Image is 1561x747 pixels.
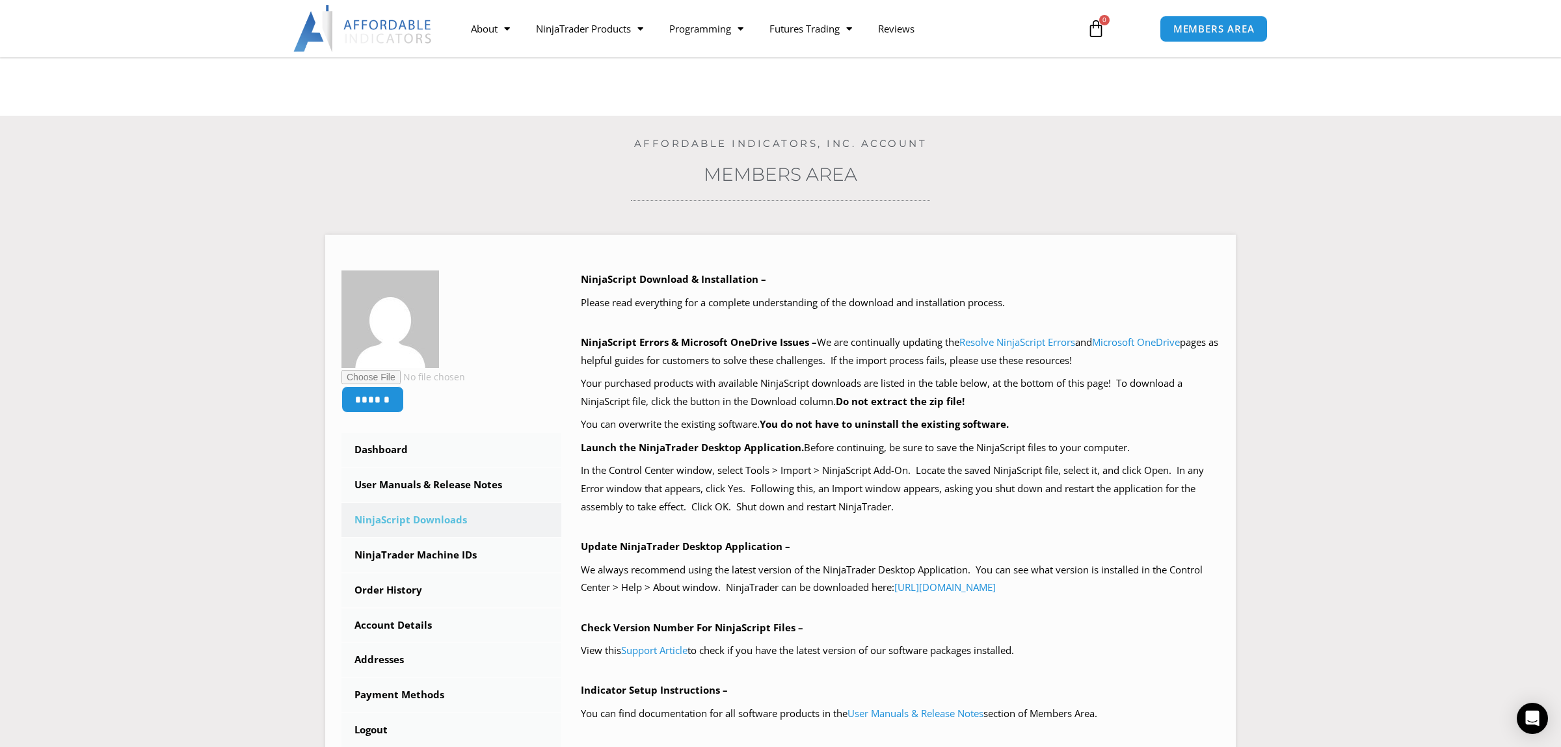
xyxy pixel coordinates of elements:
[341,503,561,537] a: NinjaScript Downloads
[581,441,804,454] b: Launch the NinjaTrader Desktop Application.
[458,14,1072,44] nav: Menu
[581,439,1220,457] p: Before continuing, be sure to save the NinjaScript files to your computer.
[341,713,561,747] a: Logout
[341,573,561,607] a: Order History
[581,705,1220,723] p: You can find documentation for all software products in the section of Members Area.
[581,683,728,696] b: Indicator Setup Instructions –
[581,334,1220,370] p: We are continually updating the and pages as helpful guides for customers to solve these challeng...
[341,433,561,467] a: Dashboard
[621,644,687,657] a: Support Article
[581,642,1220,660] p: View this to check if you have the latest version of our software packages installed.
[1099,15,1110,25] span: 0
[341,270,439,368] img: 15d586133e8fe7ed39120843a489452428f1db5394e87f8028702f3afd171974
[341,678,561,712] a: Payment Methods
[894,581,996,594] a: [URL][DOMAIN_NAME]
[458,14,523,44] a: About
[341,609,561,642] a: Account Details
[581,335,817,348] b: NinjaScript Errors & Microsoft OneDrive Issues –
[341,468,561,502] a: User Manuals & Release Notes
[847,707,983,720] a: User Manuals & Release Notes
[756,14,865,44] a: Futures Trading
[836,395,965,408] b: Do not extract the zip file!
[581,540,790,553] b: Update NinjaTrader Desktop Application –
[581,561,1220,597] p: We always recommend using the latest version of the NinjaTrader Desktop Application. You can see ...
[341,433,561,747] nav: Account pages
[1092,335,1180,348] a: Microsoft OneDrive
[523,14,656,44] a: NinjaTrader Products
[959,335,1075,348] a: Resolve NinjaScript Errors
[1160,16,1268,42] a: MEMBERS AREA
[1517,703,1548,734] div: Open Intercom Messenger
[581,294,1220,312] p: Please read everything for a complete understanding of the download and installation process.
[581,415,1220,434] p: You can overwrite the existing software.
[581,272,766,285] b: NinjaScript Download & Installation –
[634,137,927,150] a: Affordable Indicators, Inc. Account
[760,417,1009,430] b: You do not have to uninstall the existing software.
[341,538,561,572] a: NinjaTrader Machine IDs
[581,621,803,634] b: Check Version Number For NinjaScript Files –
[704,163,857,185] a: Members Area
[865,14,927,44] a: Reviews
[656,14,756,44] a: Programming
[293,5,433,52] img: LogoAI | Affordable Indicators – NinjaTrader
[1173,24,1255,34] span: MEMBERS AREA
[1067,10,1125,47] a: 0
[581,462,1220,516] p: In the Control Center window, select Tools > Import > NinjaScript Add-On. Locate the saved NinjaS...
[581,374,1220,411] p: Your purchased products with available NinjaScript downloads are listed in the table below, at th...
[341,643,561,677] a: Addresses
